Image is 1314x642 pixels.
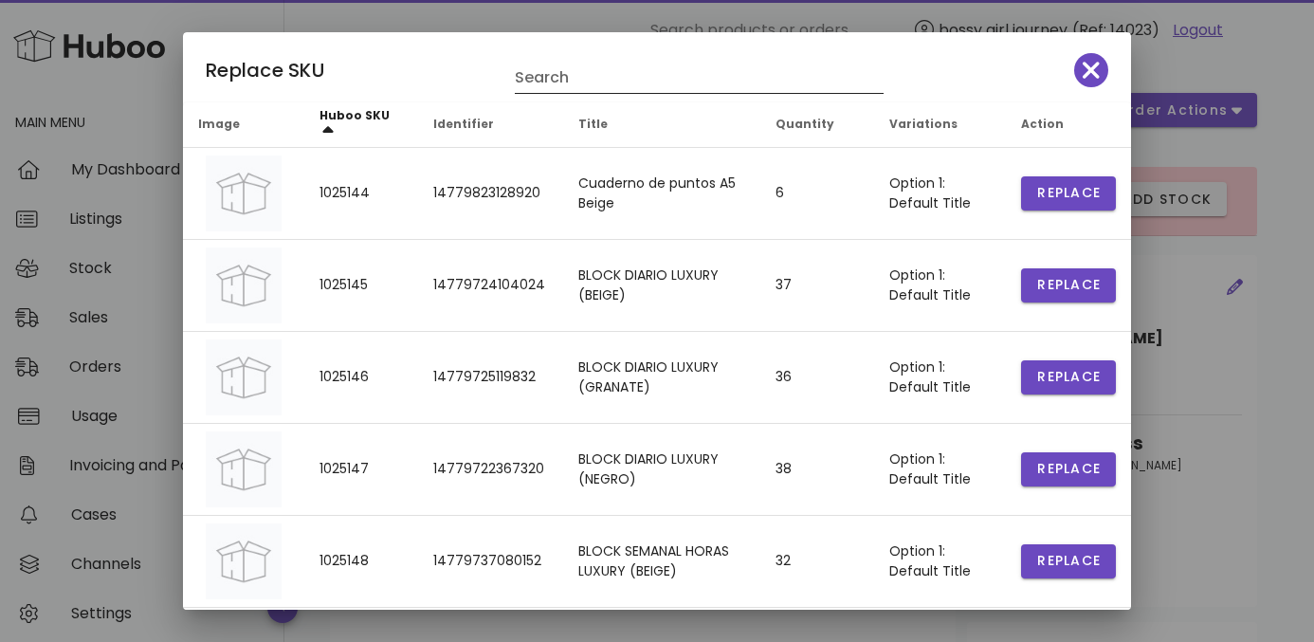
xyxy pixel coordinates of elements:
td: 37 [760,240,874,332]
span: Image [198,116,240,132]
span: Huboo SKU [319,107,390,123]
td: 14779722367320 [418,424,563,516]
td: 6 [760,148,874,240]
img: website_grey.svg [30,49,46,64]
th: Variations [874,102,1006,148]
td: 14779737080152 [418,516,563,608]
div: Palabras clave [223,112,301,124]
td: 14779823128920 [418,148,563,240]
td: Option 1: Default Title [874,424,1006,516]
td: Option 1: Default Title [874,240,1006,332]
button: Replace [1021,268,1116,303]
span: Title [578,116,608,132]
td: 1025144 [304,148,418,240]
span: Variations [889,116,958,132]
div: Dominio [100,112,145,124]
span: Quantity [776,116,834,132]
td: 14779725119832 [418,332,563,424]
td: Option 1: Default Title [874,332,1006,424]
div: v 4.0.25 [53,30,93,46]
td: 1025147 [304,424,418,516]
img: tab_domain_overview_orange.svg [79,110,94,125]
button: Replace [1021,544,1116,578]
th: Quantity [760,102,874,148]
span: Replace [1036,183,1101,203]
span: Action [1021,116,1064,132]
th: Image [183,102,304,148]
td: 38 [760,424,874,516]
img: tab_keywords_by_traffic_grey.svg [202,110,217,125]
button: Replace [1021,452,1116,486]
td: Option 1: Default Title [874,516,1006,608]
td: 14779724104024 [418,240,563,332]
td: BLOCK DIARIO LUXURY (NEGRO) [563,424,760,516]
td: Option 1: Default Title [874,148,1006,240]
span: Replace [1036,275,1101,295]
td: BLOCK SEMANAL HORAS LUXURY (BEIGE) [563,516,760,608]
td: 1025146 [304,332,418,424]
span: Replace [1036,551,1101,571]
td: BLOCK DIARIO LUXURY (GRANATE) [563,332,760,424]
th: Action [1006,102,1131,148]
td: 36 [760,332,874,424]
button: Replace [1021,360,1116,394]
span: Identifier [433,116,494,132]
img: logo_orange.svg [30,30,46,46]
td: Cuaderno de puntos A5 Beige [563,148,760,240]
button: Replace [1021,176,1116,211]
div: Dominio: [DOMAIN_NAME] [49,49,212,64]
td: 1025148 [304,516,418,608]
span: Replace [1036,367,1101,387]
td: BLOCK DIARIO LUXURY (BEIGE) [563,240,760,332]
span: Replace [1036,459,1101,479]
th: Huboo SKU: Sorted ascending. Activate to sort descending. [304,102,418,148]
th: Title: Not sorted. Activate to sort ascending. [563,102,760,148]
th: Identifier: Not sorted. Activate to sort ascending. [418,102,563,148]
div: Replace SKU [183,32,1131,102]
td: 32 [760,516,874,608]
td: 1025145 [304,240,418,332]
